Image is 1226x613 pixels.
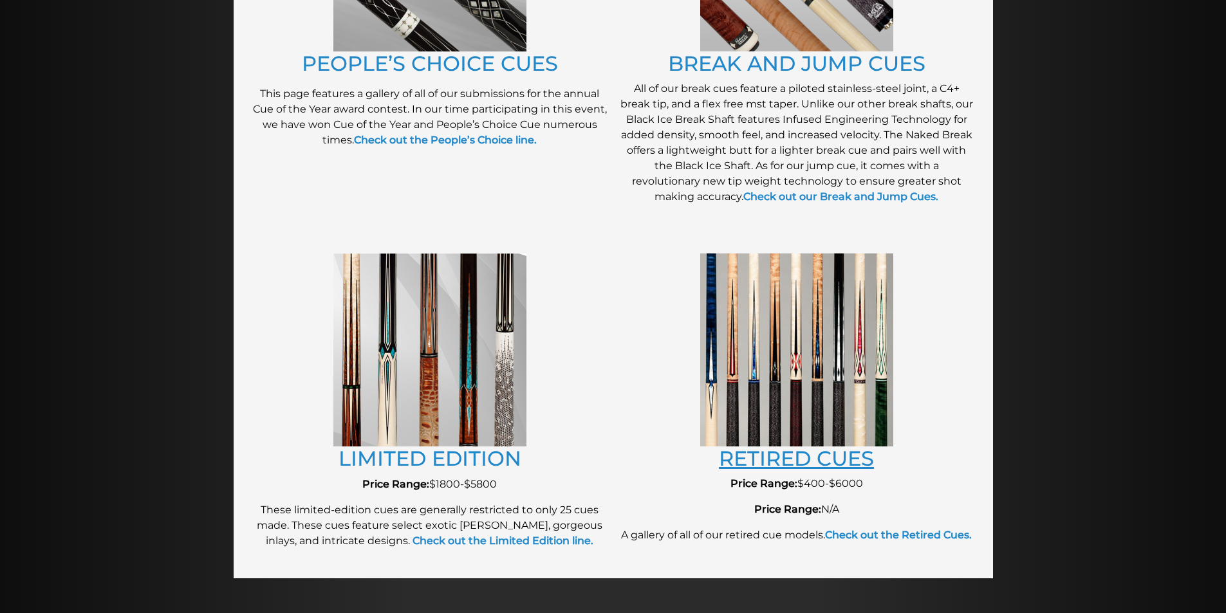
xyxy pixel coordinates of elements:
a: Check out our Break and Jump Cues. [743,190,938,203]
strong: Price Range: [730,477,797,489]
strong: Price Range: [754,503,821,515]
p: This page features a gallery of all of our submissions for the annual Cue of the Year award conte... [253,86,607,148]
a: RETIRED CUES [719,446,874,471]
a: Check out the People’s Choice line. [354,134,537,146]
p: $1800-$5800 [253,477,607,492]
a: PEOPLE’S CHOICE CUES [302,51,558,76]
p: A gallery of all of our retired cue models. [620,527,974,543]
a: Check out the Limited Edition line. [410,535,593,547]
p: All of our break cues feature a piloted stainless-steel joint, a C4+ break tip, and a flex free m... [620,81,974,205]
strong: Check out the Limited Edition line. [413,535,593,547]
a: LIMITED EDITION [339,446,521,471]
p: N/A [620,502,974,517]
a: Check out the Retired Cues. [825,529,972,541]
p: These limited-edition cues are generally restricted to only 25 cues made. These cues feature sele... [253,502,607,549]
a: BREAK AND JUMP CUES [668,51,925,76]
strong: Price Range: [362,478,429,490]
p: $400-$6000 [620,476,974,491]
